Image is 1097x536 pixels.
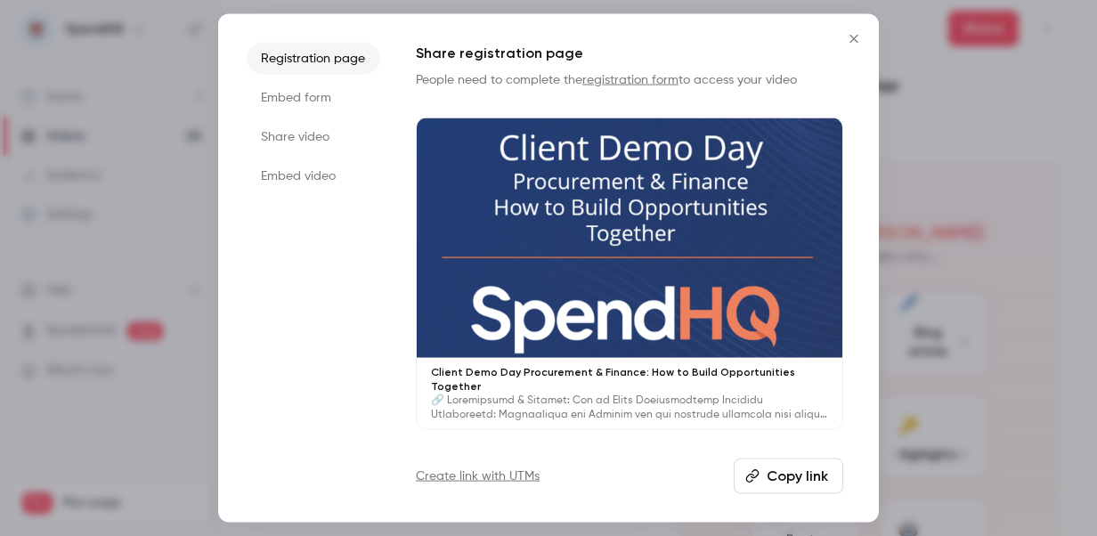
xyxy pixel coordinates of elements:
[416,71,843,89] p: People need to complete the to access your video
[416,467,540,484] a: Create link with UTMs
[431,364,828,393] p: Client Demo Day Procurement & Finance: How to Build Opportunities Together
[582,74,679,86] a: registration form
[247,121,380,153] li: Share video
[247,43,380,75] li: Registration page
[734,458,843,493] button: Copy link
[836,21,872,57] button: Close
[247,82,380,114] li: Embed form
[431,393,828,421] p: 🔗 Loremipsumd & Sitamet: Con ad Elits Doeiusmodtemp Incididu Utlaboreetd: Magnaaliqua eni Adminim...
[416,118,843,430] a: Client Demo Day Procurement & Finance: How to Build Opportunities Together🔗 Loremipsumd & Sitamet...
[416,43,843,64] h1: Share registration page
[247,160,380,192] li: Embed video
